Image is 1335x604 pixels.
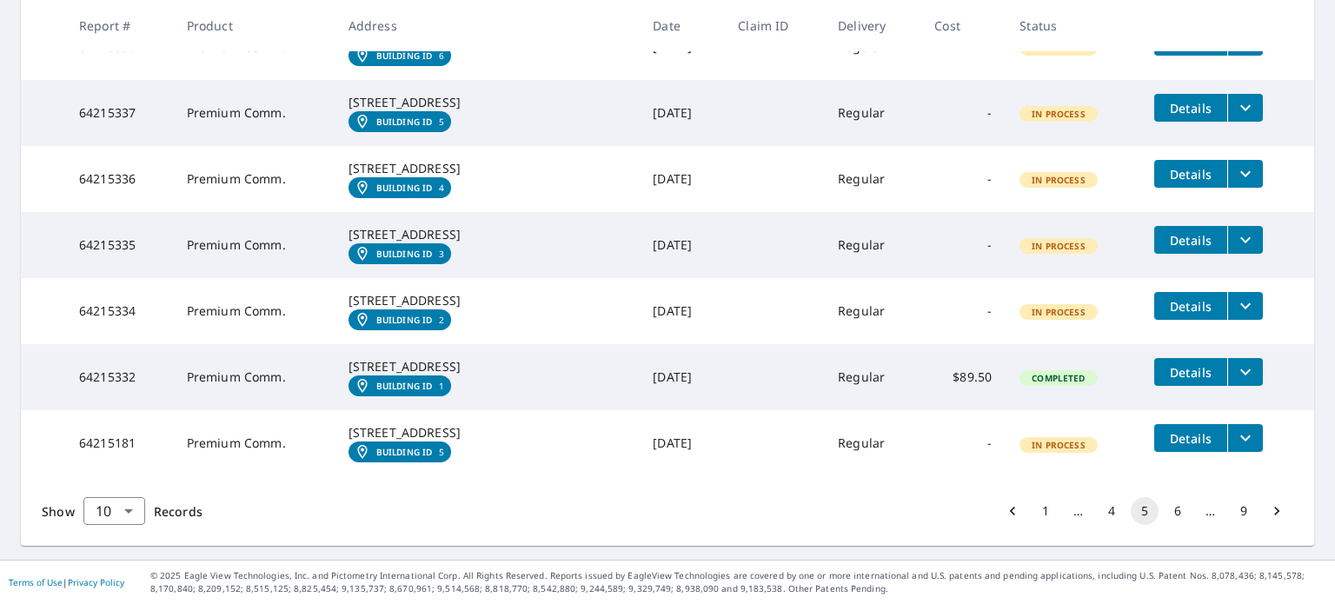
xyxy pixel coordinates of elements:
button: detailsBtn-64215336 [1154,160,1227,188]
button: Go to page 4 [1098,497,1126,525]
button: filesDropdownBtn-64215181 [1227,424,1263,452]
em: Building ID [376,447,433,457]
td: 64215337 [65,80,173,146]
div: … [1197,502,1225,520]
button: Go to previous page [999,497,1026,525]
em: Building ID [376,381,433,391]
a: Privacy Policy [68,576,124,588]
td: [DATE] [639,344,724,410]
td: $89.50 [920,344,1006,410]
span: Details [1165,364,1217,381]
nav: pagination navigation [996,497,1293,525]
td: Regular [824,80,920,146]
td: [DATE] [639,212,724,278]
span: In Process [1021,240,1096,252]
button: Go to next page [1263,497,1291,525]
td: - [920,80,1006,146]
td: 64215181 [65,410,173,476]
span: Details [1165,298,1217,315]
em: Building ID [376,315,433,325]
span: Details [1165,100,1217,116]
td: [DATE] [639,410,724,476]
button: detailsBtn-64215334 [1154,292,1227,320]
td: - [920,212,1006,278]
td: Regular [824,344,920,410]
span: Details [1165,430,1217,447]
button: detailsBtn-64215332 [1154,358,1227,386]
button: Go to page 1 [1032,497,1059,525]
span: In Process [1021,108,1096,120]
button: detailsBtn-64215181 [1154,424,1227,452]
em: Building ID [376,249,433,259]
p: © 2025 Eagle View Technologies, Inc. and Pictometry International Corp. All Rights Reserved. Repo... [150,569,1326,595]
div: Show 10 records [83,497,145,525]
div: [STREET_ADDRESS] [349,358,626,375]
div: [STREET_ADDRESS] [349,94,626,111]
button: filesDropdownBtn-64215332 [1227,358,1263,386]
div: [STREET_ADDRESS] [349,424,626,441]
td: [DATE] [639,146,724,212]
button: detailsBtn-64215337 [1154,94,1227,122]
a: Building ID3 [349,243,452,264]
td: - [920,146,1006,212]
td: Regular [824,146,920,212]
span: Records [154,503,203,520]
a: Building ID4 [349,177,452,198]
a: Terms of Use [9,576,63,588]
a: Building ID1 [349,375,452,396]
button: filesDropdownBtn-64215334 [1227,292,1263,320]
button: Go to page 6 [1164,497,1192,525]
td: - [920,410,1006,476]
td: Premium Comm. [173,146,335,212]
em: Building ID [376,183,433,193]
a: Building ID6 [349,45,452,66]
td: Premium Comm. [173,344,335,410]
td: Regular [824,278,920,344]
td: [DATE] [639,80,724,146]
span: Details [1165,232,1217,249]
em: Building ID [376,50,433,61]
span: In Process [1021,174,1096,186]
div: [STREET_ADDRESS] [349,226,626,243]
a: Building ID2 [349,309,452,330]
p: | [9,577,124,587]
td: Premium Comm. [173,410,335,476]
td: 64215334 [65,278,173,344]
div: 10 [83,487,145,535]
div: [STREET_ADDRESS] [349,160,626,177]
button: filesDropdownBtn-64215335 [1227,226,1263,254]
a: Building ID5 [349,441,452,462]
a: Building ID5 [349,111,452,132]
td: Premium Comm. [173,80,335,146]
button: detailsBtn-64215335 [1154,226,1227,254]
td: 64215332 [65,344,173,410]
button: Go to page 9 [1230,497,1258,525]
td: 64215335 [65,212,173,278]
button: filesDropdownBtn-64215337 [1227,94,1263,122]
span: In Process [1021,439,1096,451]
button: page 5 [1131,497,1159,525]
div: [STREET_ADDRESS] [349,292,626,309]
span: Show [42,503,75,520]
td: Premium Comm. [173,278,335,344]
td: 64215336 [65,146,173,212]
td: Premium Comm. [173,212,335,278]
span: Completed [1021,372,1095,384]
div: … [1065,502,1093,520]
td: - [920,278,1006,344]
td: Regular [824,212,920,278]
span: In Process [1021,306,1096,318]
td: Regular [824,410,920,476]
span: Details [1165,166,1217,183]
td: [DATE] [639,278,724,344]
em: Building ID [376,116,433,127]
button: filesDropdownBtn-64215336 [1227,160,1263,188]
